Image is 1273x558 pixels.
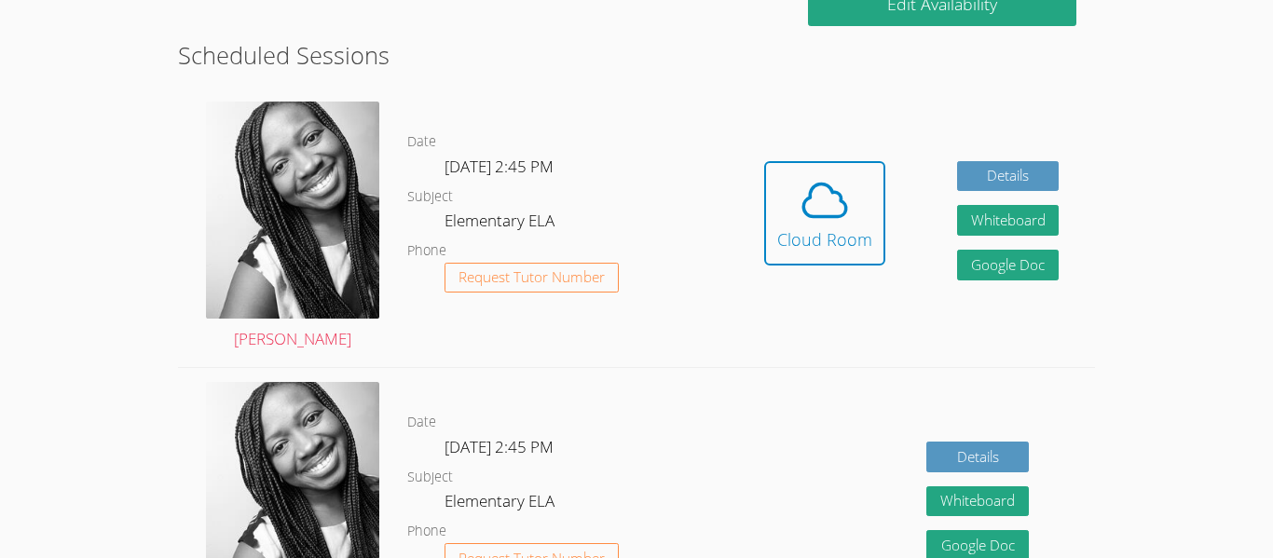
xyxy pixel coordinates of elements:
dd: Elementary ELA [445,208,558,239]
div: Cloud Room [777,226,872,252]
dt: Subject [407,466,453,489]
h2: Scheduled Sessions [178,37,1095,73]
dt: Subject [407,185,453,209]
a: [PERSON_NAME] [206,102,379,353]
a: Google Doc [957,250,1060,280]
dt: Phone [407,239,446,263]
button: Request Tutor Number [445,263,619,293]
dt: Date [407,411,436,434]
dd: Elementary ELA [445,488,558,520]
button: Whiteboard [926,486,1029,517]
span: [DATE] 2:45 PM [445,156,554,177]
button: Cloud Room [764,161,885,265]
img: avatar.png [206,102,379,318]
dt: Phone [407,520,446,543]
button: Whiteboard [957,205,1060,236]
span: [DATE] 2:45 PM [445,436,554,457]
a: Details [926,442,1029,472]
a: Details [957,161,1060,192]
dt: Date [407,130,436,154]
span: Request Tutor Number [459,270,605,284]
